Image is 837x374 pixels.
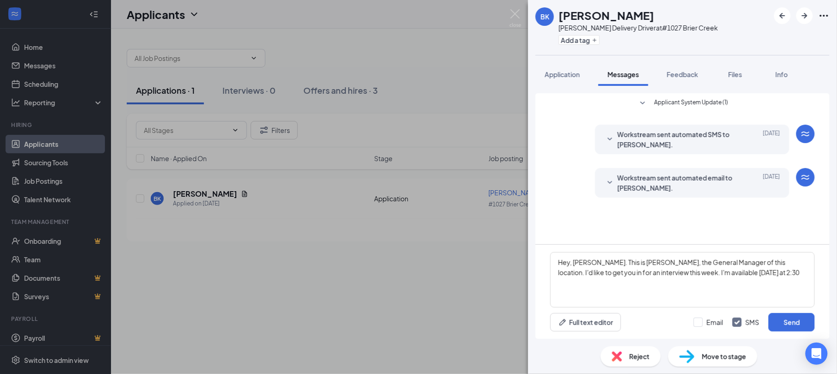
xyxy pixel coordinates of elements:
svg: Plus [592,37,597,43]
svg: ArrowRight [799,10,810,21]
button: Send [769,313,815,332]
button: ArrowRight [796,7,813,24]
svg: SmallChevronDown [637,98,648,109]
span: Workstream sent automated SMS to [PERSON_NAME]. [617,129,739,150]
h1: [PERSON_NAME] [559,7,654,23]
span: Move to stage [702,351,746,362]
svg: Ellipses [819,10,830,21]
span: Application [545,70,580,78]
button: ArrowLeftNew [774,7,791,24]
svg: WorkstreamLogo [800,128,811,139]
svg: ArrowLeftNew [777,10,788,21]
div: BK [541,12,549,21]
span: Info [775,70,788,78]
div: [PERSON_NAME] Delivery Driver at #1027 Brier Creek [559,23,718,32]
button: Full text editorPen [550,313,621,332]
svg: Pen [558,318,567,327]
span: Messages [608,70,639,78]
span: [DATE] [763,129,780,150]
button: PlusAdd a tag [559,35,600,45]
span: Feedback [667,70,698,78]
button: SmallChevronDownApplicant System Update (1) [637,98,728,109]
svg: SmallChevronDown [604,177,615,188]
span: [DATE] [763,173,780,193]
span: Applicant System Update (1) [654,98,728,109]
textarea: Hey, [PERSON_NAME]. This is [PERSON_NAME], the General Manager of this location. I'd like to get ... [550,252,815,308]
svg: SmallChevronDown [604,134,615,145]
span: Workstream sent automated email to [PERSON_NAME]. [617,173,739,193]
span: Reject [629,351,650,362]
svg: WorkstreamLogo [800,172,811,183]
span: Files [728,70,742,78]
div: Open Intercom Messenger [806,343,828,365]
